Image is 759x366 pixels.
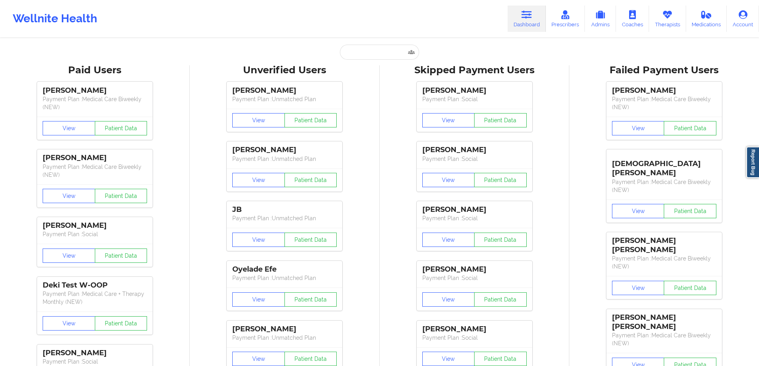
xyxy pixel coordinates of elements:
button: Patient Data [284,113,337,127]
button: Patient Data [664,204,716,218]
p: Payment Plan : Medical Care Biweekly (NEW) [612,254,716,270]
button: View [422,292,475,307]
div: [PERSON_NAME] [PERSON_NAME] [612,236,716,254]
div: [PERSON_NAME] [43,86,147,95]
button: Patient Data [474,113,527,127]
a: Prescribers [546,6,585,32]
button: Patient Data [474,292,527,307]
a: Admins [585,6,616,32]
div: [PERSON_NAME] [43,153,147,162]
p: Payment Plan : Medical Care + Therapy Monthly (NEW) [43,290,147,306]
p: Payment Plan : Unmatched Plan [232,334,337,342]
a: Account [727,6,759,32]
p: Payment Plan : Social [43,230,147,238]
a: Medications [686,6,727,32]
button: View [232,352,285,366]
p: Payment Plan : Social [422,95,527,103]
button: View [612,204,665,218]
button: Patient Data [474,173,527,187]
p: Payment Plan : Medical Care Biweekly (NEW) [612,331,716,347]
div: [PERSON_NAME] [612,86,716,95]
button: View [43,316,95,331]
p: Payment Plan : Medical Care Biweekly (NEW) [612,95,716,111]
p: Payment Plan : Social [422,274,527,282]
div: [PERSON_NAME] [422,205,527,214]
p: Payment Plan : Social [422,334,527,342]
p: Payment Plan : Social [422,155,527,163]
button: View [612,121,665,135]
button: Patient Data [95,249,147,263]
button: Patient Data [284,173,337,187]
div: [PERSON_NAME] [422,265,527,274]
button: View [422,173,475,187]
button: View [422,352,475,366]
button: Patient Data [284,352,337,366]
button: Patient Data [474,233,527,247]
div: [PERSON_NAME] [422,86,527,95]
button: Patient Data [284,233,337,247]
div: Oyelade Efe [232,265,337,274]
div: [PERSON_NAME] [422,325,527,334]
div: [PERSON_NAME] [43,221,147,230]
p: Payment Plan : Medical Care Biweekly (NEW) [43,95,147,111]
button: Patient Data [284,292,337,307]
button: View [612,281,665,295]
a: Coaches [616,6,649,32]
p: Payment Plan : Unmatched Plan [232,274,337,282]
button: View [422,233,475,247]
p: Payment Plan : Medical Care Biweekly (NEW) [612,178,716,194]
button: Patient Data [664,121,716,135]
div: [PERSON_NAME] [232,145,337,155]
div: [PERSON_NAME] [422,145,527,155]
div: JB [232,205,337,214]
div: [PERSON_NAME] [232,325,337,334]
button: View [232,292,285,307]
div: [DEMOGRAPHIC_DATA][PERSON_NAME] [612,153,716,178]
button: Patient Data [474,352,527,366]
div: Skipped Payment Users [385,64,564,76]
p: Payment Plan : Unmatched Plan [232,155,337,163]
a: Therapists [649,6,686,32]
p: Payment Plan : Unmatched Plan [232,214,337,222]
button: View [43,189,95,203]
button: Patient Data [95,121,147,135]
a: Report Bug [746,147,759,178]
div: [PERSON_NAME] [232,86,337,95]
p: Payment Plan : Social [43,358,147,366]
button: View [232,113,285,127]
div: Failed Payment Users [575,64,753,76]
button: View [232,233,285,247]
div: Paid Users [6,64,184,76]
div: Unverified Users [195,64,374,76]
button: View [43,249,95,263]
div: [PERSON_NAME] [PERSON_NAME] [612,313,716,331]
p: Payment Plan : Unmatched Plan [232,95,337,103]
button: View [43,121,95,135]
button: Patient Data [664,281,716,295]
div: Deki Test W-OOP [43,281,147,290]
p: Payment Plan : Social [422,214,527,222]
a: Dashboard [508,6,546,32]
button: Patient Data [95,189,147,203]
button: Patient Data [95,316,147,331]
p: Payment Plan : Medical Care Biweekly (NEW) [43,163,147,179]
button: View [422,113,475,127]
div: [PERSON_NAME] [43,348,147,358]
button: View [232,173,285,187]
